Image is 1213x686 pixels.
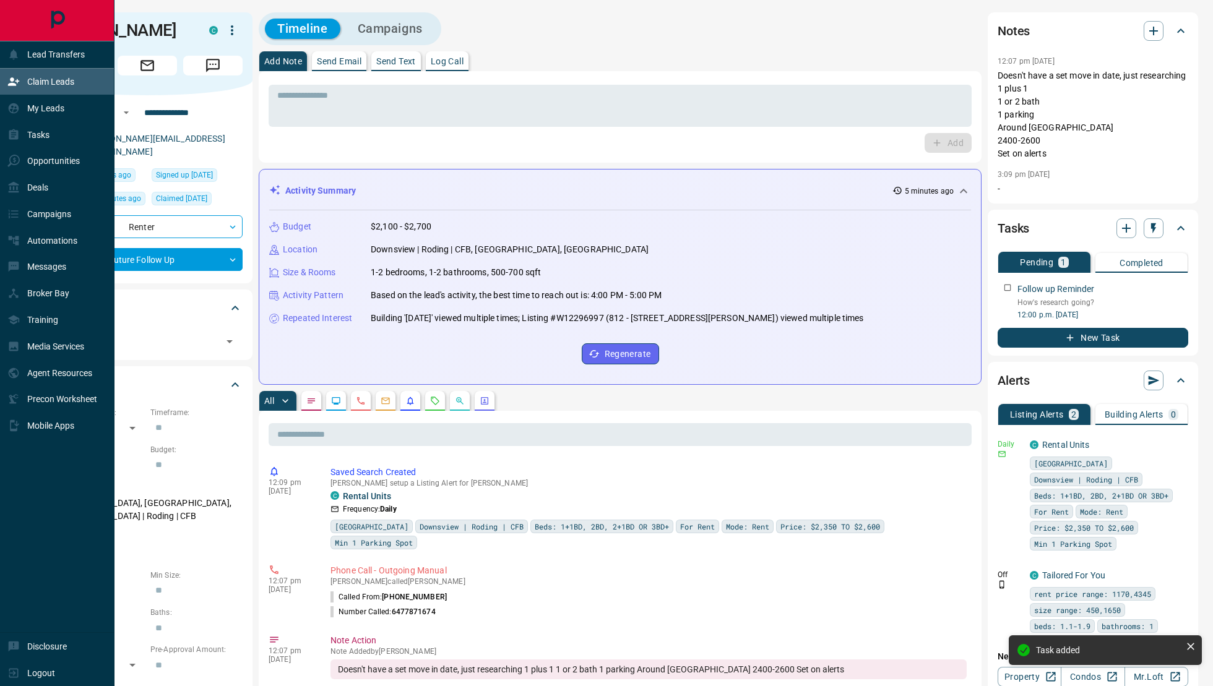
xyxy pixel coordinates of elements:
a: Rental Units [343,491,391,501]
p: Baths: [150,607,243,618]
p: Repeated Interest [283,312,352,325]
span: Beds: 1+1BD, 2BD, 2+1BD OR 3BD+ [535,520,669,533]
span: Price: $2,350 TO $2,600 [780,520,880,533]
div: Task added [1036,645,1181,655]
h1: [PERSON_NAME] [52,20,191,40]
div: Tasks [998,213,1188,243]
button: Campaigns [345,19,435,39]
p: [PERSON_NAME] setup a Listing Alert for [PERSON_NAME] [330,479,967,487]
button: Regenerate [582,343,659,364]
span: size range: 450,1650 [1034,604,1121,616]
div: Doesn't have a set move in date, just researching 1 plus 1 1 or 2 bath 1 parking Around [GEOGRAPH... [330,659,967,679]
svg: Email [998,450,1006,458]
p: Activity Pattern [283,289,343,302]
div: Fri Sep 05 2025 [152,192,243,209]
p: - [998,182,1188,195]
p: Budget [283,220,311,233]
span: [GEOGRAPHIC_DATA] [1034,457,1108,469]
svg: Agent Actions [480,396,490,406]
p: Send Email [317,57,361,66]
p: Send Text [376,57,416,66]
p: 1-2 bedrooms, 1-2 bathrooms, 500-700 sqft [371,266,541,279]
svg: Push Notification Only [998,580,1006,589]
h2: Tasks [998,218,1029,238]
div: Sat Oct 01 2022 [152,168,243,186]
p: $2,100 - $2,700 [371,220,431,233]
div: condos.ca [330,491,339,500]
span: Mode: Rent [726,520,769,533]
span: Min 1 Parking Spot [1034,538,1112,550]
div: Criteria [52,370,243,400]
p: Note Added by [PERSON_NAME] [330,647,967,656]
p: Areas Searched: [52,482,243,493]
p: Based on the lead's activity, the best time to reach out is: 4:00 PM - 5:00 PM [371,289,662,302]
p: All [264,397,274,405]
p: Motivation: [52,533,243,544]
p: Log Call [431,57,464,66]
p: Pending [1020,258,1053,267]
p: Min Size: [150,570,243,581]
span: Beds: 1+1BD, 2BD, 2+1BD OR 3BD+ [1034,489,1168,502]
p: Note Action [330,634,967,647]
span: For Rent [680,520,715,533]
div: condos.ca [1030,440,1038,449]
div: condos.ca [209,26,218,35]
p: Called From: [330,591,447,602]
p: 12:07 pm [269,577,312,585]
span: Min 1 Parking Spot [335,536,413,549]
button: Open [119,105,134,120]
p: Location [283,243,317,256]
p: Add Note [264,57,302,66]
div: Activity Summary5 minutes ago [269,179,971,202]
p: [GEOGRAPHIC_DATA], [GEOGRAPHIC_DATA], [GEOGRAPHIC_DATA] | Roding | CFB [52,493,243,526]
p: 3:09 pm [DATE] [998,170,1050,179]
p: 5 minutes ago [905,186,954,197]
p: 12:07 pm [DATE] [998,57,1055,66]
p: Activity Summary [285,184,356,197]
span: [PHONE_NUMBER] [382,593,447,601]
span: Price: $2,350 TO $2,600 [1034,521,1134,534]
p: Phone Call - Outgoing Manual [330,564,967,577]
p: 2 [1071,410,1076,419]
p: [DATE] [269,487,312,495]
button: New Task [998,328,1188,348]
button: Open [221,333,238,350]
svg: Opportunities [455,396,465,406]
h2: Notes [998,21,1030,41]
p: Size & Rooms [283,266,336,279]
p: Timeframe: [150,407,243,418]
svg: Emails [381,396,391,406]
svg: Notes [306,396,316,406]
p: Listing Alerts [1010,410,1064,419]
p: Off [998,569,1022,580]
p: Building Alerts [1105,410,1163,419]
p: 12:00 p.m. [DATE] [1017,309,1188,320]
p: 1 [1061,258,1066,267]
div: condos.ca [1030,571,1038,580]
p: How's research going? [1017,297,1188,308]
span: Mode: Rent [1080,505,1123,518]
a: [PERSON_NAME][EMAIL_ADDRESS][DOMAIN_NAME] [85,134,225,156]
svg: Lead Browsing Activity [331,396,341,406]
svg: Calls [356,396,366,406]
p: Frequency: [343,504,397,515]
strong: Daily [380,505,397,513]
span: Signed up [DATE] [156,169,213,181]
p: Follow up Reminder [1017,283,1094,296]
h2: Alerts [998,371,1030,390]
span: beds: 1.1-1.9 [1034,620,1090,632]
p: Daily [998,439,1022,450]
a: Rental Units [1042,440,1090,450]
p: [PERSON_NAME] called [PERSON_NAME] [330,577,967,586]
div: Alerts [998,366,1188,395]
p: 12:09 pm [269,478,312,487]
span: rent price range: 1170,4345 [1034,588,1151,600]
p: Doesn't have a set move in date, just researching 1 plus 1 1 or 2 bath 1 parking Around [GEOGRAPH... [998,69,1188,160]
p: Number Called: [330,606,436,617]
div: Tags [52,293,243,323]
p: New Alert: [998,650,1188,663]
span: Downsview | Roding | CFB [420,520,524,533]
p: 12:07 pm [269,646,312,655]
p: Building '[DATE]' viewed multiple times; Listing #W12296997 (812 - [STREET_ADDRESS][PERSON_NAME])... [371,312,864,325]
p: Downsview | Roding | CFB, [GEOGRAPHIC_DATA], [GEOGRAPHIC_DATA] [371,243,649,256]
